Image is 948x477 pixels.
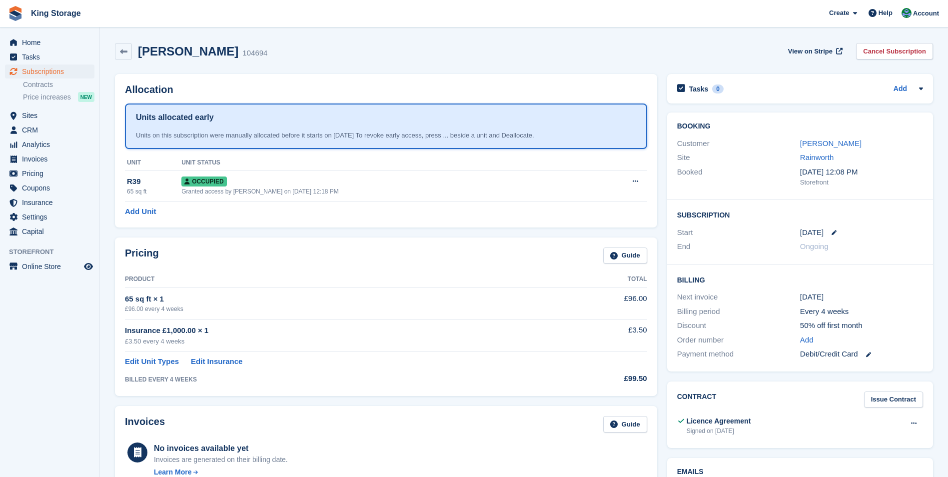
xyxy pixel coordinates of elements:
div: 65 sq ft [127,187,181,196]
td: £3.50 [562,319,647,351]
span: CRM [22,123,82,137]
a: Edit Unit Types [125,356,179,367]
div: Next invoice [677,291,800,303]
a: menu [5,224,94,238]
div: Site [677,152,800,163]
div: 104694 [242,47,267,59]
a: Rainworth [800,153,834,161]
img: stora-icon-8386f47178a22dfd0bd8f6a31ec36ba5ce8667c1dd55bd0f319d3a0aa187defe.svg [8,6,23,21]
div: Every 4 weeks [800,306,923,317]
div: Discount [677,320,800,331]
h2: Pricing [125,247,159,264]
a: Contracts [23,80,94,89]
a: Add Unit [125,206,156,217]
img: John King [902,8,912,18]
span: Help [879,8,893,18]
span: Analytics [22,137,82,151]
div: Order number [677,334,800,346]
th: Product [125,271,562,287]
th: Total [562,271,647,287]
div: Billing period [677,306,800,317]
time: 2025-09-01 00:00:00 UTC [800,227,824,238]
span: Create [829,8,849,18]
div: 50% off first month [800,320,923,331]
div: Start [677,227,800,238]
a: menu [5,152,94,166]
a: Price increases NEW [23,91,94,102]
span: Online Store [22,259,82,273]
div: BILLED EVERY 4 WEEKS [125,375,562,384]
h2: [PERSON_NAME] [138,44,238,58]
a: menu [5,108,94,122]
div: Debit/Credit Card [800,348,923,360]
div: 0 [712,84,724,93]
a: View on Stripe [784,43,845,59]
span: Capital [22,224,82,238]
div: £96.00 every 4 weeks [125,304,562,313]
span: Subscriptions [22,64,82,78]
span: Tasks [22,50,82,64]
span: Storefront [9,247,99,257]
div: 65 sq ft × 1 [125,293,562,305]
span: Price increases [23,92,71,102]
h2: Tasks [689,84,709,93]
a: Guide [603,416,647,432]
div: No invoices available yet [154,442,288,454]
span: Coupons [22,181,82,195]
span: Ongoing [800,242,829,250]
a: menu [5,181,94,195]
h2: Billing [677,274,923,284]
a: [PERSON_NAME] [800,139,862,147]
a: menu [5,50,94,64]
span: Occupied [181,176,226,186]
h2: Allocation [125,84,647,95]
div: End [677,241,800,252]
a: menu [5,35,94,49]
span: Insurance [22,195,82,209]
div: Storefront [800,177,923,187]
a: Guide [603,247,647,264]
div: [DATE] 12:08 PM [800,166,923,178]
a: Add [894,83,907,95]
div: Units on this subscription were manually allocated before it starts on [DATE] To revoke early acc... [136,130,636,140]
span: Pricing [22,166,82,180]
div: Invoices are generated on their billing date. [154,454,288,465]
a: Preview store [82,260,94,272]
a: menu [5,259,94,273]
span: Settings [22,210,82,224]
h2: Emails [677,468,923,476]
a: Cancel Subscription [856,43,933,59]
a: Edit Insurance [191,356,242,367]
a: menu [5,210,94,224]
span: Invoices [22,152,82,166]
h1: Units allocated early [136,111,214,123]
span: Account [913,8,939,18]
div: [DATE] [800,291,923,303]
a: Add [800,334,814,346]
a: Issue Contract [864,391,923,408]
div: Insurance £1,000.00 × 1 [125,325,562,336]
td: £96.00 [562,287,647,319]
div: Customer [677,138,800,149]
h2: Booking [677,122,923,130]
a: menu [5,166,94,180]
h2: Contract [677,391,717,408]
div: Granted access by [PERSON_NAME] on [DATE] 12:18 PM [181,187,592,196]
a: menu [5,64,94,78]
a: menu [5,195,94,209]
div: £3.50 every 4 weeks [125,336,562,346]
th: Unit [125,155,181,171]
span: Sites [22,108,82,122]
div: R39 [127,176,181,187]
span: Home [22,35,82,49]
h2: Subscription [677,209,923,219]
div: Payment method [677,348,800,360]
a: King Storage [27,5,85,21]
div: NEW [78,92,94,102]
span: View on Stripe [788,46,833,56]
a: menu [5,137,94,151]
div: Licence Agreement [687,416,751,426]
th: Unit Status [181,155,592,171]
a: menu [5,123,94,137]
div: Signed on [DATE] [687,426,751,435]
